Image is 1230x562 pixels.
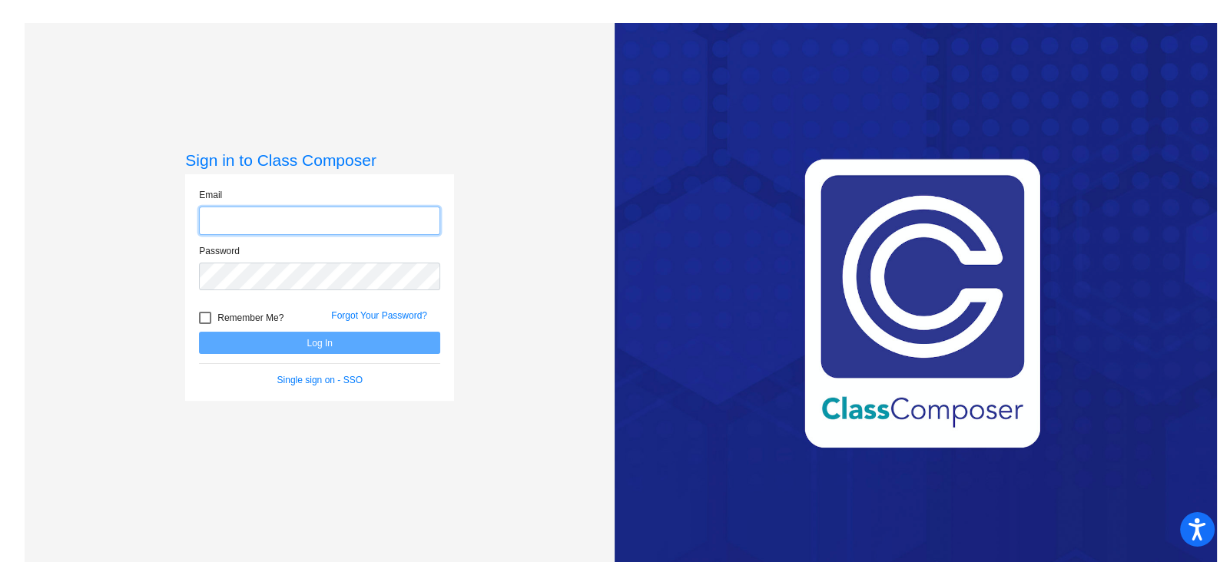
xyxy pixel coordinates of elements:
[199,332,440,354] button: Log In
[185,150,454,170] h3: Sign in to Class Composer
[331,310,427,321] a: Forgot Your Password?
[277,375,363,385] a: Single sign on - SSO
[217,309,283,327] span: Remember Me?
[199,188,222,202] label: Email
[199,244,240,258] label: Password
